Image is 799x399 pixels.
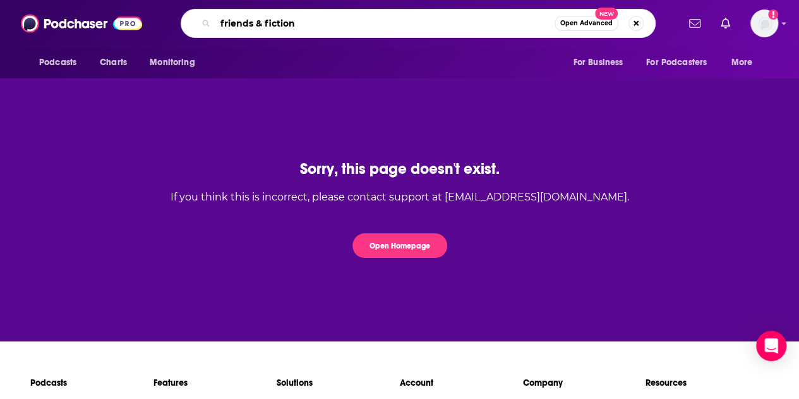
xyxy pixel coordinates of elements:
button: open menu [141,51,211,75]
button: open menu [564,51,639,75]
span: Logged in as SarahCBreivogel [750,9,778,37]
span: Monitoring [150,54,195,71]
button: Open Homepage [352,233,447,258]
button: open menu [723,51,769,75]
img: Podchaser - Follow, Share and Rate Podcasts [21,11,142,35]
div: Open Intercom Messenger [756,331,786,361]
img: User Profile [750,9,778,37]
span: For Business [573,54,623,71]
li: Account [399,372,522,394]
button: Open AdvancedNew [555,16,618,31]
li: Company [522,372,646,394]
li: Podcasts [30,372,153,394]
svg: Add a profile image [768,9,778,20]
a: Charts [92,51,135,75]
span: Open Advanced [560,20,613,27]
span: Charts [100,54,127,71]
button: open menu [638,51,725,75]
li: Resources [646,372,769,394]
div: If you think this is incorrect, please contact support at [EMAIL_ADDRESS][DOMAIN_NAME]. [171,191,629,203]
span: For Podcasters [646,54,707,71]
a: Show notifications dropdown [684,13,706,34]
li: Features [153,372,277,394]
li: Solutions [277,372,400,394]
button: Show profile menu [750,9,778,37]
div: Search podcasts, credits, & more... [181,9,656,38]
input: Search podcasts, credits, & more... [215,13,555,34]
span: New [595,8,618,20]
a: Show notifications dropdown [716,13,735,34]
div: Sorry, this page doesn't exist. [171,159,629,178]
span: More [731,54,753,71]
span: Podcasts [39,54,76,71]
button: open menu [30,51,93,75]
